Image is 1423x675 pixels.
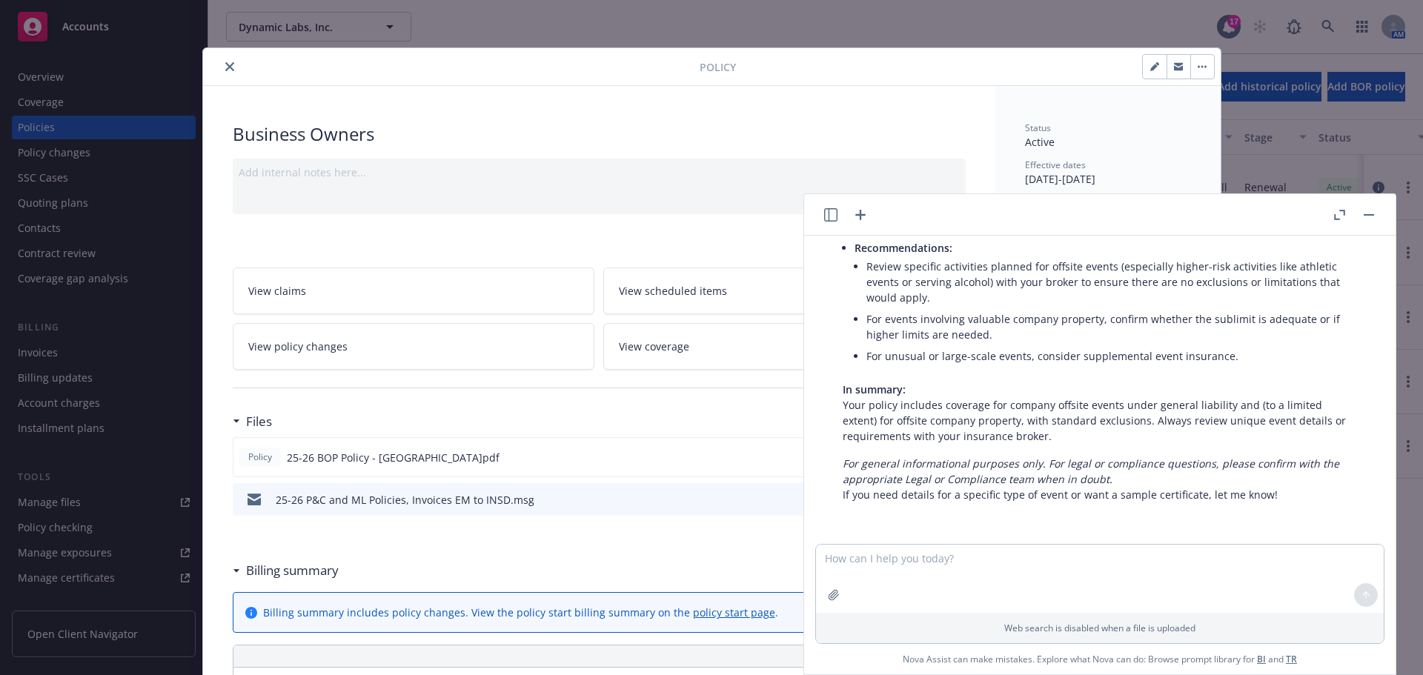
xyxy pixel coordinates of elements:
span: View claims [248,283,306,299]
span: View scheduled items [619,283,727,299]
h3: Files [246,412,272,431]
div: Add internal notes here... [239,164,960,180]
a: View scheduled items [603,267,966,314]
span: View policy changes [248,339,348,354]
button: close [221,58,239,76]
p: Your policy includes coverage for company offsite events under general liability and (to a limite... [843,382,1357,444]
span: Recommendations: [855,241,952,255]
li: Review specific activities planned for offsite events (especially higher-risk activities like ath... [866,256,1357,308]
p: If you need details for a specific type of event or want a sample certificate, let me know! [843,456,1357,502]
a: View claims [233,267,595,314]
h3: Billing summary [246,561,339,580]
span: Policy [700,59,736,75]
span: In summary: [843,382,906,396]
span: Policy [245,450,275,464]
div: [DATE] - [DATE] [1025,159,1191,187]
span: Nova Assist can make mistakes. Explore what Nova can do: Browse prompt library for and [810,644,1390,674]
a: BI [1257,653,1266,665]
div: 25-26 P&C and ML Policies, Invoices EM to INSD.msg [276,492,534,508]
div: Files [233,412,272,431]
span: Effective dates [1025,159,1086,171]
span: View coverage [619,339,689,354]
em: For general informational purposes only. For legal or compliance questions, please confirm with t... [843,456,1339,486]
li: For unusual or large-scale events, consider supplemental event insurance. [866,345,1357,367]
div: Business Owners [233,122,966,147]
div: Billing summary [233,561,339,580]
a: View policy changes [233,323,595,370]
p: Web search is disabled when a file is uploaded [825,622,1375,634]
a: View coverage [603,323,966,370]
span: Active [1025,135,1055,149]
div: Billing summary includes policy changes. View the policy start billing summary on the . [263,605,778,620]
span: 25-26 BOP Policy - [GEOGRAPHIC_DATA]pdf [287,450,500,465]
a: TR [1286,653,1297,665]
span: Status [1025,122,1051,134]
li: For events involving valuable company property, confirm whether the sublimit is adequate or if hi... [866,308,1357,345]
a: policy start page [693,605,775,619]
